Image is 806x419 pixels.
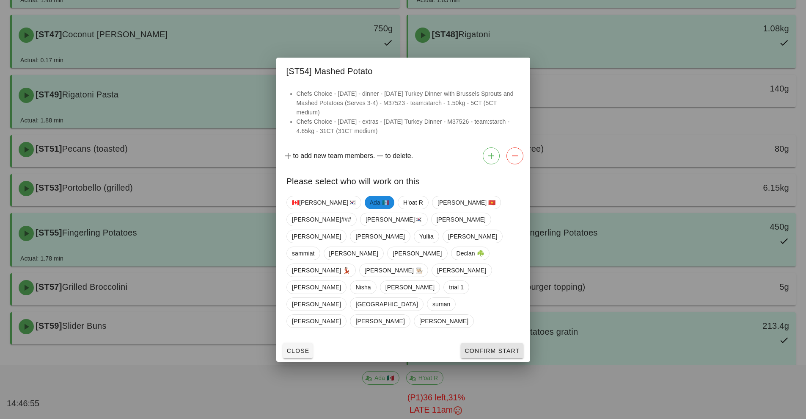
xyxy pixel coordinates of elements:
span: Declan ☘️ [456,247,484,260]
span: [PERSON_NAME] [329,247,378,260]
span: [PERSON_NAME] [436,213,485,226]
span: [PERSON_NAME] [448,230,497,243]
li: Chefs Choice - [DATE] - dinner - [DATE] Turkey Dinner with Brussels Sprouts and Mashed Potatoes (... [297,89,520,117]
span: [PERSON_NAME] 👨🏼‍🍳 [364,264,423,277]
span: [PERSON_NAME] [292,298,341,311]
span: [PERSON_NAME] 💃🏽 [292,264,350,277]
span: Yullia [419,230,433,243]
li: Chefs Choice - [DATE] - extras - [DATE] Turkey Dinner - M37526 - team:starch - 4.65kg - 31CT (31C... [297,117,520,136]
span: [PERSON_NAME] [355,230,404,243]
span: [PERSON_NAME] [292,230,341,243]
div: Please select who will work on this [276,168,530,192]
button: Confirm Start [461,343,523,358]
span: [PERSON_NAME] [419,315,468,327]
div: to add new team members. to delete. [276,144,530,168]
span: trial 1 [449,281,464,294]
span: H'oat R [403,196,423,209]
span: [PERSON_NAME] [355,315,404,327]
span: [PERSON_NAME]🇰🇷 [366,213,422,226]
span: [PERSON_NAME] [437,264,486,277]
span: 🇨🇦[PERSON_NAME]🇰🇷 [292,196,356,209]
span: [PERSON_NAME] [385,281,434,294]
span: [PERSON_NAME] 🇻🇳 [437,196,495,209]
button: Close [283,343,313,358]
span: [GEOGRAPHIC_DATA] [355,298,418,311]
span: Close [286,347,310,354]
span: [PERSON_NAME] [393,247,442,260]
span: sammiat [292,247,315,260]
span: Ada 🇲🇽 [369,196,389,209]
span: [PERSON_NAME]### [292,213,351,226]
span: Nisha [355,281,371,294]
div: [ST54] Mashed Potato [276,58,530,82]
span: [PERSON_NAME] [292,281,341,294]
span: suman [432,298,450,311]
span: Confirm Start [464,347,520,354]
span: [PERSON_NAME] [292,315,341,327]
